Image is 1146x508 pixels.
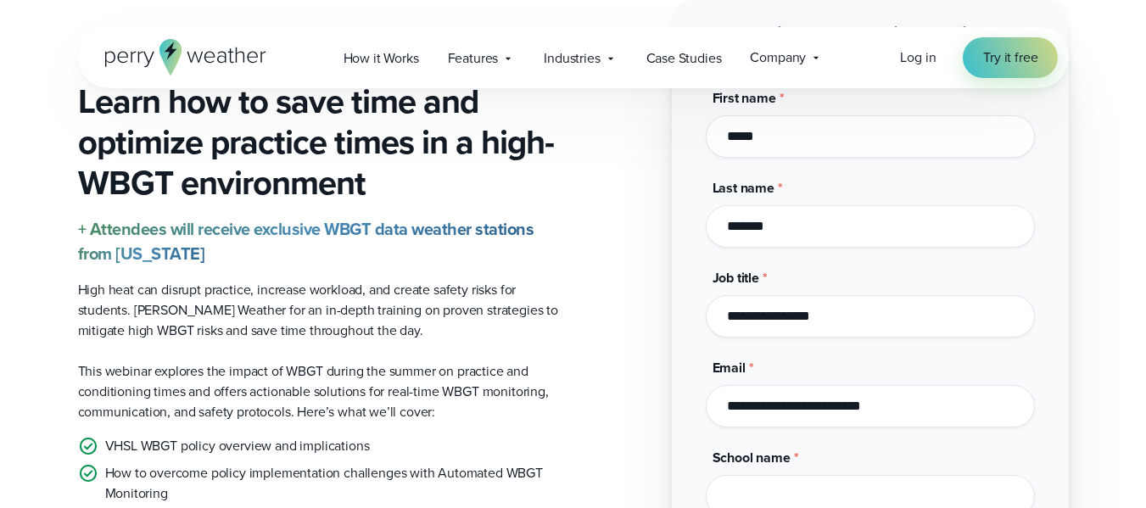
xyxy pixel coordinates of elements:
a: Log in [900,47,936,68]
span: Log in [900,47,936,67]
p: This webinar explores the impact of WBGT during the summer on practice and conditioning times and... [78,361,560,422]
span: How it Works [344,48,419,69]
h3: Learn how to save time and optimize practice times in a high-WBGT environment [78,81,560,204]
strong: + Attendees will receive exclusive WBGT data weather stations from [US_STATE] [78,216,534,266]
span: Company [750,47,806,68]
strong: Register for the Live Webinar [744,19,997,49]
a: How it Works [329,41,433,75]
span: Case Studies [646,48,722,69]
a: Case Studies [632,41,736,75]
span: Email [713,358,746,377]
span: Job title [713,268,759,287]
p: How to overcome policy implementation challenges with Automated WBGT Monitoring [105,463,560,504]
p: High heat can disrupt practice, increase workload, and create safety risks for students. [PERSON_... [78,280,560,341]
a: Try it free [963,37,1058,78]
span: Industries [544,48,600,69]
span: School name [713,448,791,467]
p: VHSL WBGT policy overview and implications [105,436,370,456]
span: Features [448,48,499,69]
span: Try it free [983,47,1037,68]
span: First name [713,88,776,108]
span: Last name [713,178,774,198]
